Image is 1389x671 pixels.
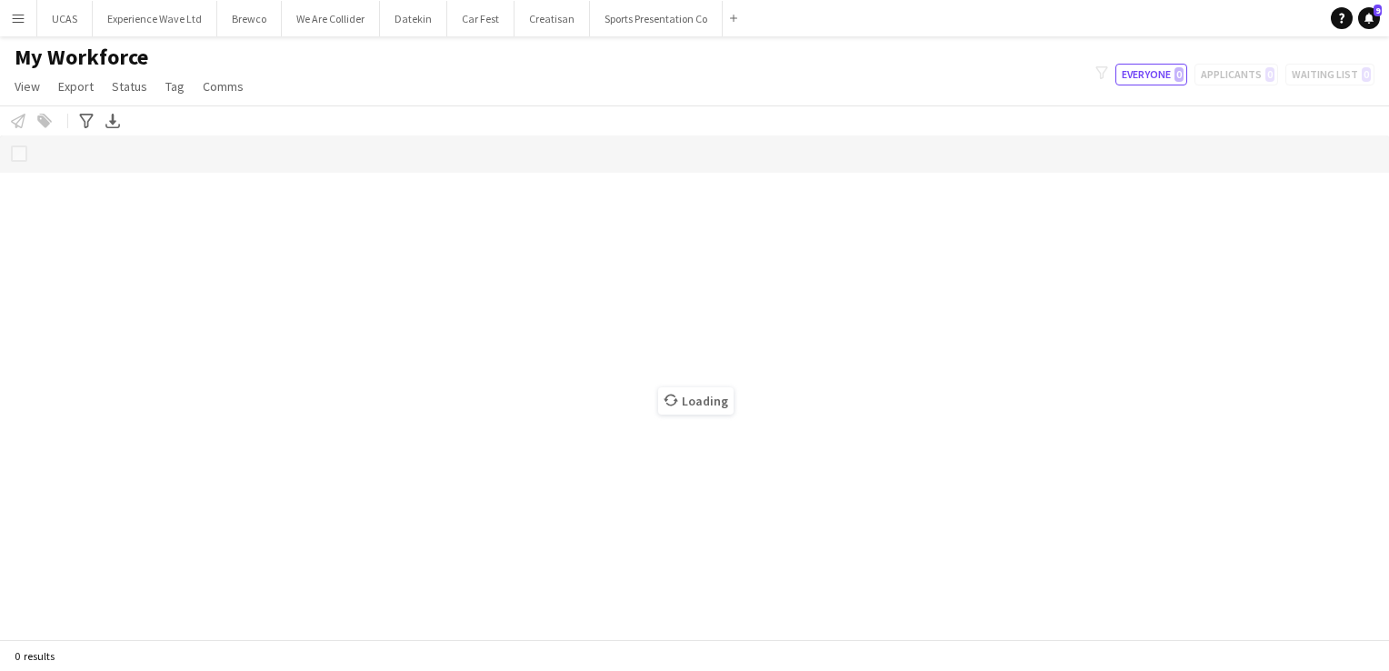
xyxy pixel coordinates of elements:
span: Status [112,78,147,95]
button: Car Fest [447,1,515,36]
a: View [7,75,47,98]
button: We Are Collider [282,1,380,36]
a: 9 [1358,7,1380,29]
button: UCAS [37,1,93,36]
app-action-btn: Export XLSX [102,110,124,132]
a: Comms [195,75,251,98]
button: Brewco [217,1,282,36]
span: 9 [1374,5,1382,16]
span: My Workforce [15,44,148,71]
a: Tag [158,75,192,98]
span: 0 [1174,67,1184,82]
button: Everyone0 [1115,64,1187,85]
app-action-btn: Advanced filters [75,110,97,132]
span: View [15,78,40,95]
button: Sports Presentation Co [590,1,723,36]
span: Loading [658,387,734,415]
button: Datekin [380,1,447,36]
span: Export [58,78,94,95]
span: Comms [203,78,244,95]
a: Export [51,75,101,98]
a: Status [105,75,155,98]
button: Creatisan [515,1,590,36]
span: Tag [165,78,185,95]
button: Experience Wave Ltd [93,1,217,36]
